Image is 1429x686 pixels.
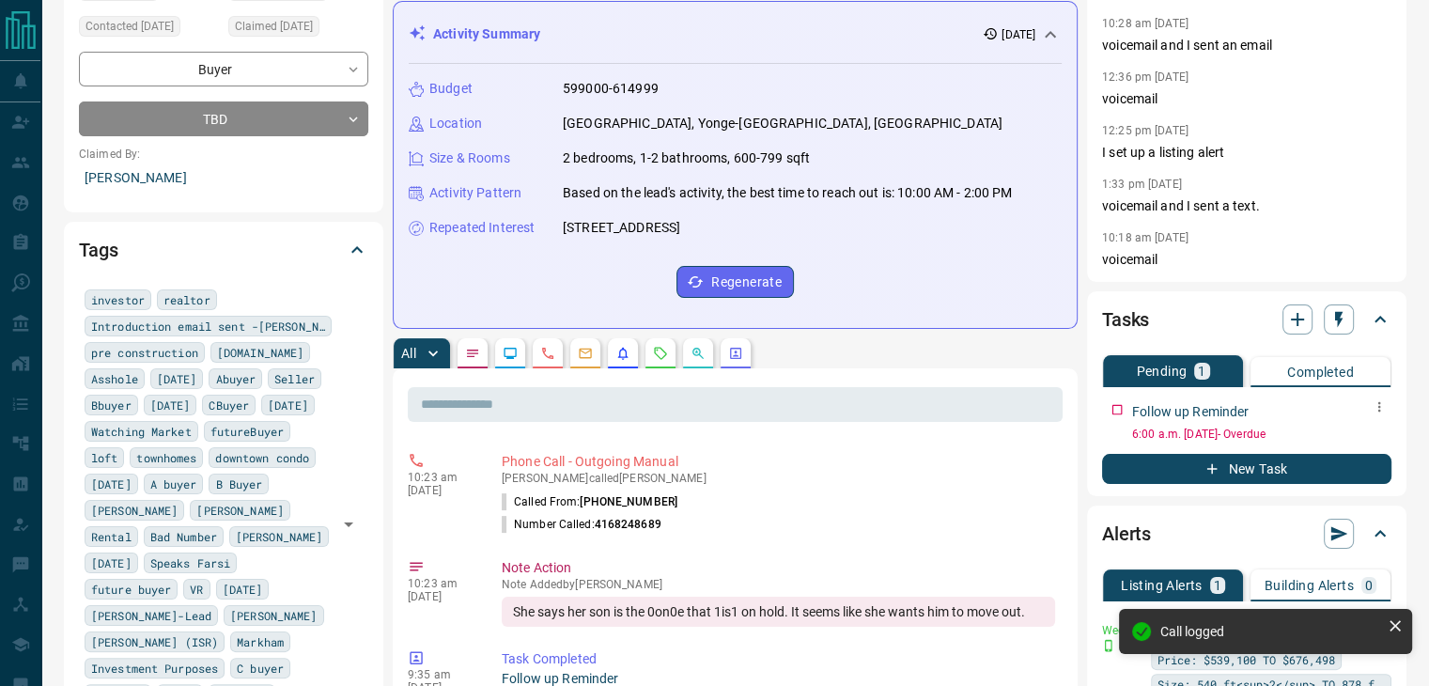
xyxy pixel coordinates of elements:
p: [DATE] [408,590,474,603]
h2: Alerts [1102,519,1151,549]
p: [PERSON_NAME] [79,163,368,194]
span: townhomes [136,448,196,467]
span: Investment Purposes [91,659,218,678]
h2: Tasks [1102,304,1149,335]
p: [DATE] [408,484,474,497]
div: Buyer [79,52,368,86]
span: [DATE] [223,580,263,599]
span: Seller [274,369,315,388]
span: [PERSON_NAME] [196,501,283,520]
p: Location [429,114,482,133]
p: voicemail and I sent a text. [1102,196,1391,216]
span: loft [91,448,117,467]
div: TBD [79,101,368,136]
p: 10:23 am [408,577,474,590]
span: Watching Market [91,422,192,441]
span: Speaks Farsi [150,553,230,572]
svg: Lead Browsing Activity [503,346,518,361]
span: Asshole [91,369,138,388]
p: 12:25 pm [DATE] [1102,124,1188,137]
p: Pending [1136,365,1187,378]
p: Repeated Interest [429,218,535,238]
p: 2 bedrooms, 1-2 bathrooms, 600-799 sqft [563,148,810,168]
p: Size & Rooms [429,148,510,168]
p: voicemail and I sent an email [1102,36,1391,55]
svg: Opportunities [691,346,706,361]
p: Called From: [502,493,677,510]
p: [GEOGRAPHIC_DATA], Yonge-[GEOGRAPHIC_DATA], [GEOGRAPHIC_DATA] [563,114,1002,133]
span: VR [190,580,203,599]
svg: Push Notification Only [1102,639,1115,652]
p: Number Called: [502,516,661,533]
span: downtown condo [215,448,309,467]
p: 1 [1214,579,1221,592]
span: Contacted [DATE] [85,17,174,36]
p: Follow up Reminder [1132,402,1249,422]
span: [DATE] [91,553,132,572]
div: Tags [79,227,368,273]
span: Claimed [DATE] [235,17,313,36]
svg: Notes [465,346,480,361]
span: 4168248689 [595,518,661,531]
span: CBuyer [209,396,249,414]
p: Phone Call - Outgoing Manual [502,452,1055,472]
span: A buyer [150,475,197,493]
div: Thu Jun 26 2025 [79,16,219,42]
p: voicemail [1102,250,1391,270]
div: Activity Summary[DATE] [409,17,1062,52]
p: Task Completed [502,649,1055,669]
span: investor [91,290,145,309]
p: Based on the lead's activity, the best time to reach out is: 10:00 AM - 2:00 PM [563,183,1012,203]
svg: Calls [540,346,555,361]
h2: Tags [79,235,117,265]
p: 10:28 am [DATE] [1102,17,1188,30]
div: Wed May 14 2025 [228,16,368,42]
p: Activity Summary [433,24,540,44]
p: [PERSON_NAME] called [PERSON_NAME] [502,472,1055,485]
p: 10:23 am [408,471,474,484]
p: 12:36 pm [DATE] [1102,70,1188,84]
span: B Buyer [215,475,262,493]
span: Bad Number [150,527,217,546]
svg: Listing Alerts [615,346,630,361]
p: 10:18 am [DATE] [1102,231,1188,244]
svg: Emails [578,346,593,361]
p: 6:00 a.m. [DATE] - Overdue [1132,426,1391,443]
span: [PERSON_NAME] [236,527,322,546]
p: Weekly [1102,622,1140,639]
svg: Agent Actions [728,346,743,361]
p: Budget [429,79,473,99]
div: Alerts [1102,511,1391,556]
button: Regenerate [676,266,794,298]
p: [STREET_ADDRESS] [563,218,680,238]
span: Introduction email sent -[PERSON_NAME] [91,317,325,335]
span: Markham [237,632,284,651]
p: 1 [1198,365,1205,378]
p: Note Action [502,558,1055,578]
p: Activity Pattern [429,183,521,203]
span: [PERSON_NAME] [91,501,178,520]
span: [PERSON_NAME] [230,606,317,625]
span: Rental [91,527,132,546]
p: Building Alerts [1265,579,1354,592]
span: [DATE] [268,396,308,414]
span: Bbuyer [91,396,132,414]
span: [DATE] [150,396,191,414]
span: [DATE] [91,475,132,493]
p: voicemail [1102,89,1391,109]
span: C buyer [237,659,284,678]
span: [DOMAIN_NAME] [217,343,303,362]
button: Open [335,511,362,538]
div: Tasks [1102,297,1391,342]
div: She says her son is the 0on0e that 1is1 on hold. It seems like she wants him to move out. [502,597,1055,627]
p: Note Added by [PERSON_NAME] [502,578,1055,591]
p: Completed [1287,366,1354,379]
p: 599000-614999 [563,79,659,99]
p: 1:33 pm [DATE] [1102,178,1182,191]
div: Call logged [1160,624,1380,639]
p: I set up a listing alert [1102,143,1391,163]
span: [DATE] [157,369,197,388]
span: future buyer [91,580,171,599]
span: [PHONE_NUMBER] [580,495,677,508]
p: All [401,347,416,360]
